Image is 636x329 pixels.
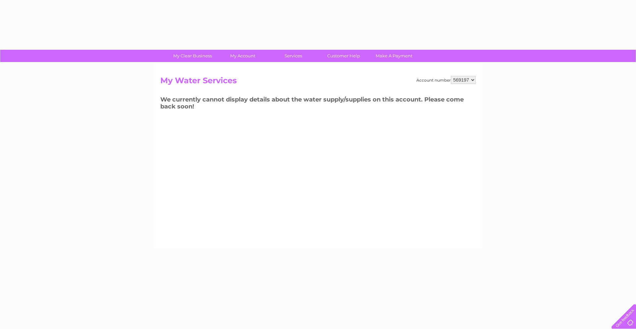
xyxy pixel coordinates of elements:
h2: My Water Services [160,76,476,89]
a: My Account [216,50,270,62]
a: Services [266,50,321,62]
a: Make A Payment [367,50,421,62]
a: My Clear Business [165,50,220,62]
div: Account number [416,76,476,84]
h3: We currently cannot display details about the water supply/supplies on this account. Please come ... [160,95,476,113]
a: Customer Help [316,50,371,62]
